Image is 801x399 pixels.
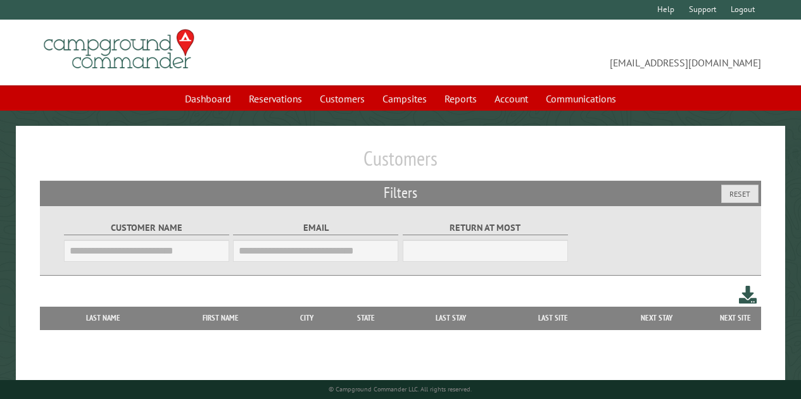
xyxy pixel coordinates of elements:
a: Communications [538,87,624,111]
label: Customer Name [64,221,229,235]
button: Reset [721,185,759,203]
th: State [333,307,399,329]
a: Account [487,87,536,111]
th: Last Stay [400,307,503,329]
img: Campground Commander [40,25,198,74]
small: © Campground Commander LLC. All rights reserved. [329,385,472,393]
a: Download this customer list (.csv) [739,283,757,307]
th: Next Stay [603,307,710,329]
label: Return at most [403,221,568,235]
a: Customers [312,87,372,111]
th: Next Site [710,307,761,329]
label: Email [233,221,398,235]
a: Reports [437,87,484,111]
th: City [281,307,334,329]
th: Last Name [46,307,160,329]
a: Dashboard [177,87,239,111]
a: Reservations [241,87,310,111]
a: Campsites [375,87,434,111]
h2: Filters [40,181,761,205]
h1: Customers [40,146,761,181]
th: First Name [161,307,281,329]
th: Last Site [502,307,603,329]
span: [EMAIL_ADDRESS][DOMAIN_NAME] [401,35,761,70]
